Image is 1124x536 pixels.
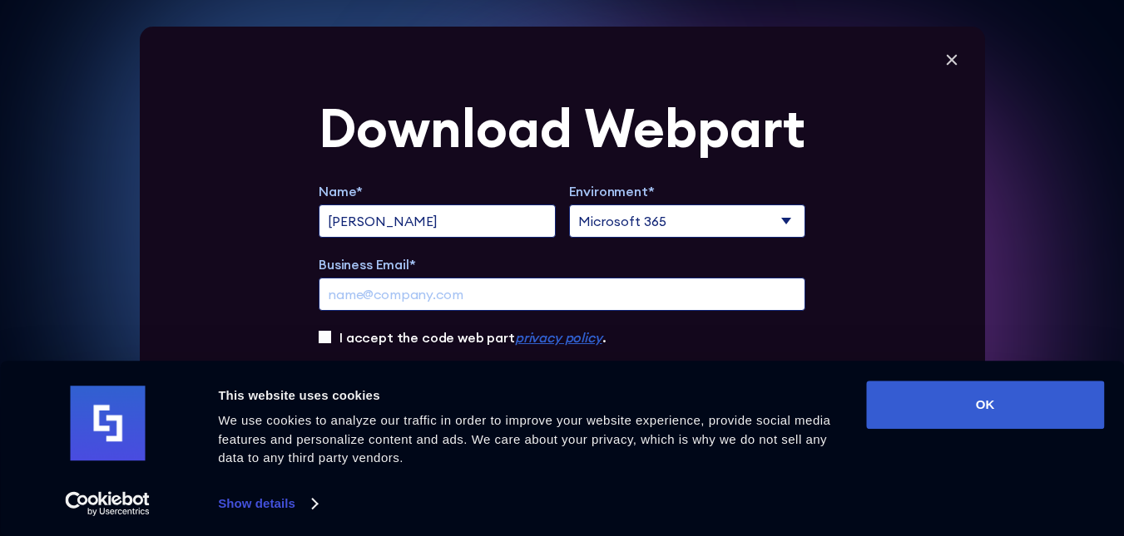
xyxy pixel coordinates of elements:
[319,101,805,435] form: Extend Trial
[319,101,805,155] div: Download Webpart
[218,491,316,516] a: Show details
[319,181,556,201] label: Name*
[319,278,805,311] input: name@company.com
[866,381,1104,429] button: OK
[35,491,181,516] a: Usercentrics Cookiebot - opens in a new window
[515,329,602,346] a: privacy policy
[339,327,606,347] label: I accept the code web part .
[70,386,145,461] img: logo
[319,204,556,238] input: full name
[319,254,805,274] label: Business Email*
[569,181,806,201] label: Environment*
[218,386,847,406] div: This website uses cookies
[218,413,830,465] span: We use cookies to analyze our traffic in order to improve your website experience, provide social...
